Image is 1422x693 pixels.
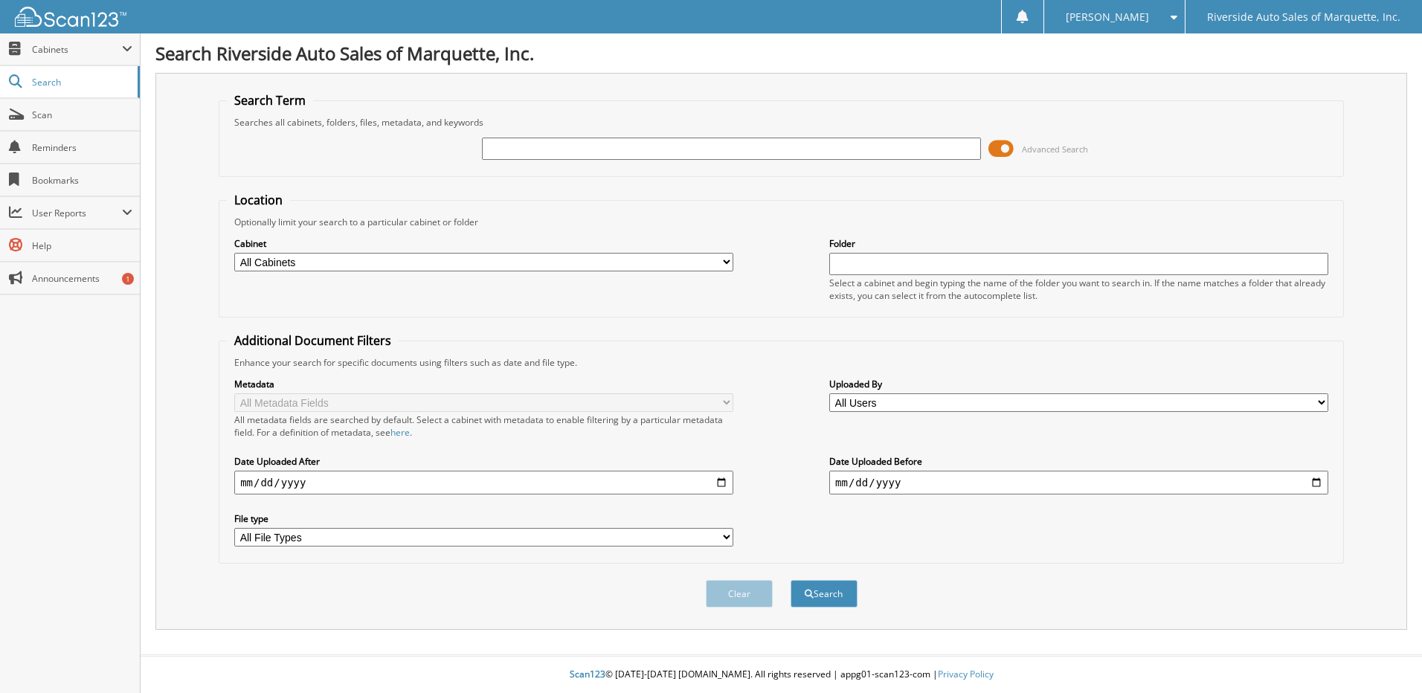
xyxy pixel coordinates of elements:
div: 1 [122,273,134,285]
label: Date Uploaded Before [829,455,1328,468]
button: Clear [706,580,773,607]
span: Reminders [32,141,132,154]
div: Searches all cabinets, folders, files, metadata, and keywords [227,116,1336,129]
span: Cabinets [32,43,122,56]
div: All metadata fields are searched by default. Select a cabinet with metadata to enable filtering b... [234,413,733,439]
label: Date Uploaded After [234,455,733,468]
legend: Additional Document Filters [227,332,399,349]
a: here [390,426,410,439]
span: Search [32,76,130,88]
span: [PERSON_NAME] [1066,13,1149,22]
span: Scan [32,109,132,121]
div: Select a cabinet and begin typing the name of the folder you want to search in. If the name match... [829,277,1328,302]
legend: Location [227,192,290,208]
span: Advanced Search [1022,144,1088,155]
div: Enhance your search for specific documents using filters such as date and file type. [227,356,1336,369]
label: Metadata [234,378,733,390]
span: Announcements [32,272,132,285]
label: Folder [829,237,1328,250]
label: Uploaded By [829,378,1328,390]
h1: Search Riverside Auto Sales of Marquette, Inc. [155,41,1407,65]
span: Help [32,239,132,252]
img: scan123-logo-white.svg [15,7,126,27]
input: end [829,471,1328,494]
a: Privacy Policy [938,668,994,680]
span: Riverside Auto Sales of Marquette, Inc. [1207,13,1400,22]
button: Search [791,580,858,607]
label: Cabinet [234,237,733,250]
span: User Reports [32,207,122,219]
span: Scan123 [570,668,605,680]
span: Bookmarks [32,174,132,187]
div: Optionally limit your search to a particular cabinet or folder [227,216,1336,228]
label: File type [234,512,733,525]
input: start [234,471,733,494]
legend: Search Term [227,92,313,109]
div: © [DATE]-[DATE] [DOMAIN_NAME]. All rights reserved | appg01-scan123-com | [141,657,1422,693]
